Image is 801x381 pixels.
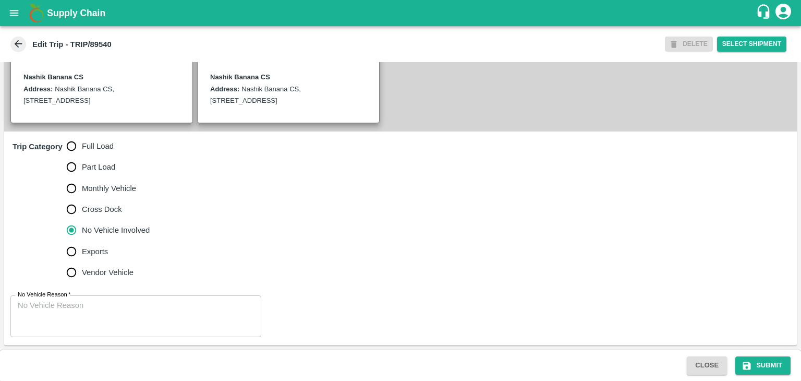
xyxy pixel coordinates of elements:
[23,85,53,93] label: Address:
[23,73,83,81] b: Nashik Banana CS
[23,85,114,104] label: Nashik Banana CS, [STREET_ADDRESS]
[2,1,26,25] button: open drawer
[47,8,105,18] b: Supply Chain
[8,136,67,283] h6: Trip Category
[774,2,793,24] div: account of current user
[82,183,136,194] span: Monthly Vehicle
[687,356,727,375] button: Close
[210,85,301,104] label: Nashik Banana CS, [STREET_ADDRESS]
[47,6,756,20] a: Supply Chain
[210,85,239,93] label: Address:
[32,40,112,49] b: Edit Trip - TRIP/89540
[210,73,270,81] b: Nashik Banana CS
[18,291,70,299] label: No Vehicle Reason
[82,140,114,152] span: Full Load
[26,3,47,23] img: logo
[82,267,133,278] span: Vendor Vehicle
[82,161,115,173] span: Part Load
[82,224,150,236] span: No Vehicle Involved
[67,136,159,283] div: trip_category
[756,4,774,22] div: customer-support
[82,204,122,215] span: Cross Dock
[735,356,791,375] button: Submit
[82,246,108,257] span: Exports
[717,37,786,52] button: Select Shipment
